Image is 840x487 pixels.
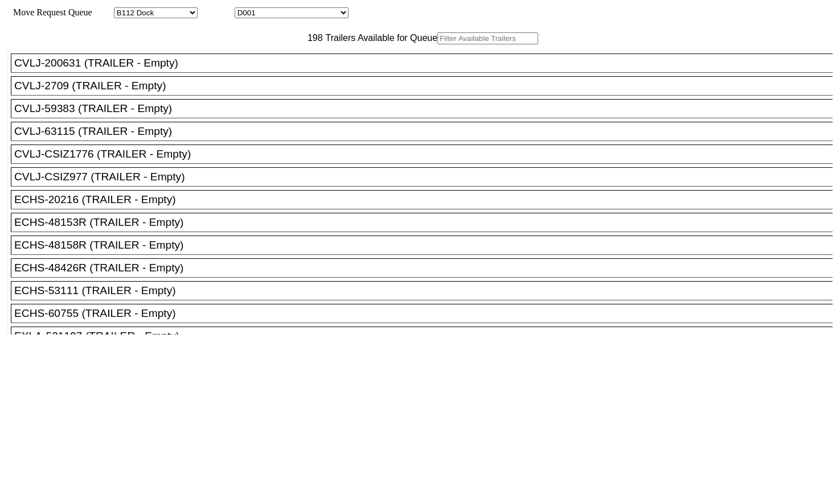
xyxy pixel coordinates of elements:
[200,7,232,17] span: Location
[14,193,839,206] div: ECHS-20216 (TRAILER - Empty)
[323,33,438,43] span: Trailers Available for Queue
[437,32,538,44] input: Filter Available Trailers
[7,7,92,17] span: Move Request Queue
[14,57,839,69] div: CVLJ-200631 (TRAILER - Empty)
[14,171,839,183] div: CVLJ-CSIZ977 (TRAILER - Empty)
[14,307,839,320] div: ECHS-60755 (TRAILER - Empty)
[94,7,112,17] span: Area
[302,33,323,43] span: 198
[14,216,839,229] div: ECHS-48153R (TRAILER - Empty)
[14,148,839,160] div: CVLJ-CSIZ1776 (TRAILER - Empty)
[14,239,839,251] div: ECHS-48158R (TRAILER - Empty)
[14,284,839,297] div: ECHS-53111 (TRAILER - Empty)
[14,330,839,342] div: EXLA-521197 (TRAILER - Empty)
[14,262,839,274] div: ECHS-48426R (TRAILER - Empty)
[14,125,839,138] div: CVLJ-63115 (TRAILER - Empty)
[14,102,839,115] div: CVLJ-59383 (TRAILER - Empty)
[14,80,839,92] div: CVLJ-2709 (TRAILER - Empty)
